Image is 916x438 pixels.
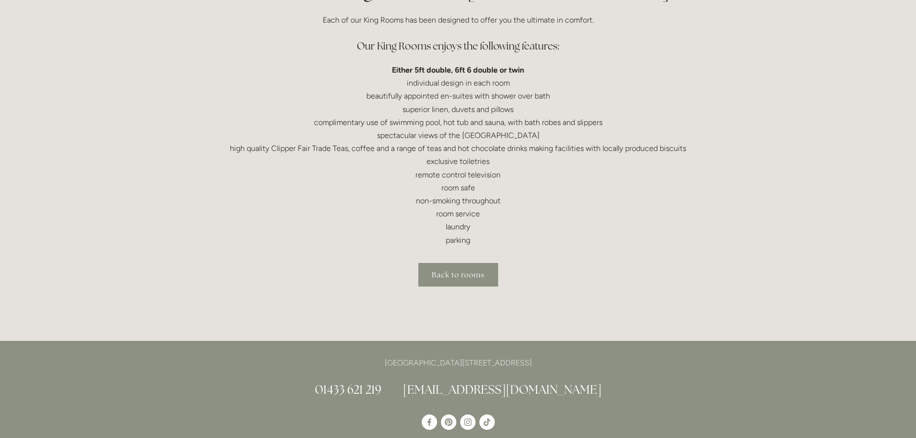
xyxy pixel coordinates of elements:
[228,356,688,369] p: [GEOGRAPHIC_DATA][STREET_ADDRESS]
[392,65,524,75] strong: Either 5ft double, 6ft 6 double or twin
[228,37,688,56] h3: Our King Rooms enjoys the following features:
[418,263,498,287] a: Back to rooms
[228,63,688,247] p: individual design in each room beautifully appointed en-suites with shower over bath superior lin...
[422,414,437,430] a: Losehill House Hotel & Spa
[315,382,381,397] a: 01433 621 219
[479,414,495,430] a: TikTok
[460,414,476,430] a: Instagram
[403,382,602,397] a: [EMAIL_ADDRESS][DOMAIN_NAME]
[228,13,688,26] p: Each of our King Rooms has been designed to offer you the ultimate in comfort.
[441,414,456,430] a: Pinterest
